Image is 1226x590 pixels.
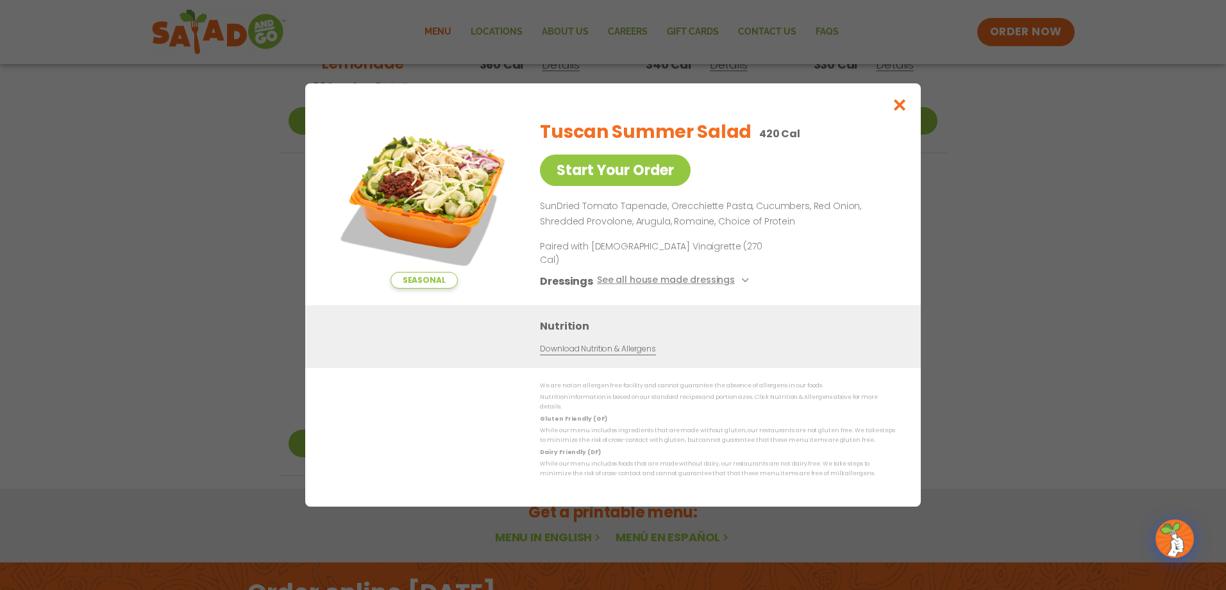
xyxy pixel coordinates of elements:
[759,126,800,142] p: 420 Cal
[540,448,600,456] strong: Dairy Friendly (DF)
[540,415,607,423] strong: Gluten Friendly (GF)
[597,273,753,289] button: See all house made dressings
[540,199,890,230] p: SunDried Tomato Tapenade, Orecchiette Pasta, Cucumbers, Red Onion, Shredded Provolone, Arugula, R...
[540,426,895,446] p: While our menu includes ingredients that are made without gluten, our restaurants are not gluten ...
[1157,521,1193,557] img: wpChatIcon
[540,343,655,355] a: Download Nutrition & Allergens
[540,273,593,289] h3: Dressings
[390,272,458,289] span: Seasonal
[540,392,895,412] p: Nutrition information is based on our standard recipes and portion sizes. Click Nutrition & Aller...
[540,381,895,391] p: We are not an allergen free facility and cannot guarantee the absence of allergens in our foods.
[540,318,902,334] h3: Nutrition
[540,240,777,267] p: Paired with [DEMOGRAPHIC_DATA] Vinaigrette (270 Cal)
[540,119,752,146] h2: Tuscan Summer Salad
[540,459,895,479] p: While our menu includes foods that are made without dairy, our restaurants are not dairy free. We...
[334,109,514,289] img: Featured product photo for Tuscan Summer Salad
[879,83,921,126] button: Close modal
[540,155,691,186] a: Start Your Order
